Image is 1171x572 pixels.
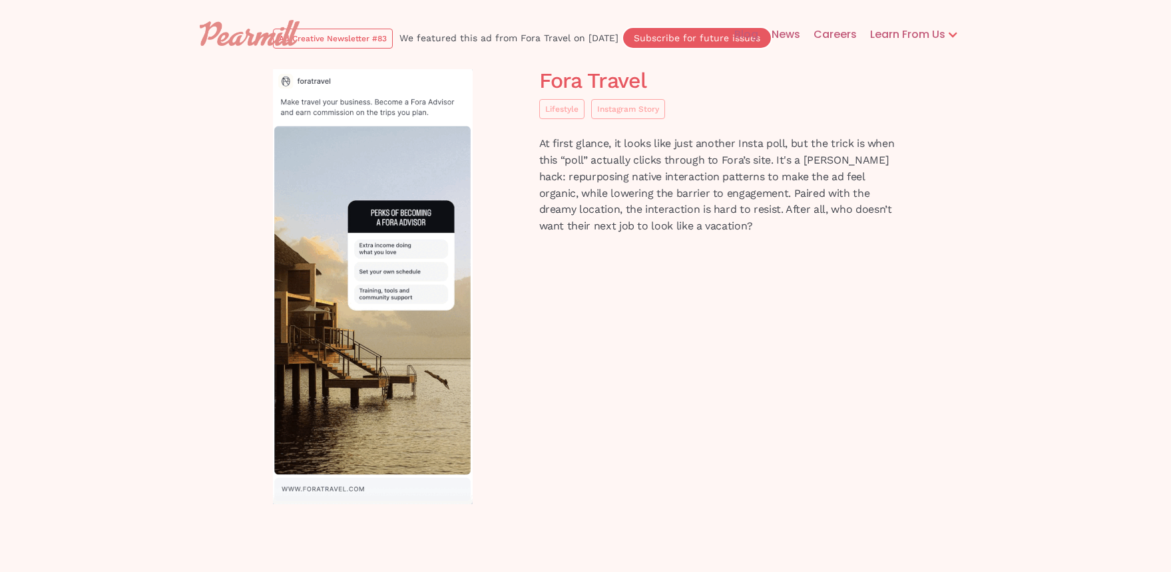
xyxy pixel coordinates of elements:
[539,99,585,119] a: Lifestyle
[545,102,579,116] div: Lifestyle
[539,136,899,235] p: At first glance, it looks like just another Insta poll, but the trick is when this “poll” actuall...
[800,13,857,56] a: Careers
[597,102,659,116] div: Instagram Story
[721,13,758,56] a: Blog
[857,13,972,56] div: Learn From Us
[758,13,800,56] a: News
[591,99,665,119] a: Instagram Story
[857,27,945,43] div: Learn From Us
[539,69,899,92] h1: Fora Travel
